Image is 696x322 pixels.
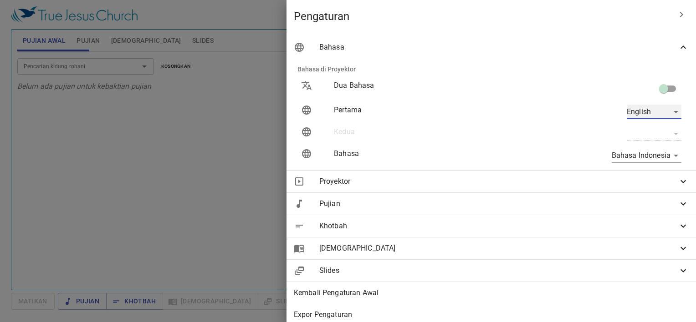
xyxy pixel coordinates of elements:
p: Bahasa [334,148,517,159]
span: Khotbah [319,221,678,231]
div: [DEMOGRAPHIC_DATA] [287,237,696,259]
p: Pertama [334,105,517,116]
div: Khotbah [287,215,696,237]
div: Bahasa [287,36,696,58]
span: Proyektor [319,176,678,187]
div: English [627,105,681,119]
span: [DEMOGRAPHIC_DATA] [319,243,678,254]
div: Kembali Pengaturan Awal [287,282,696,304]
p: Dua Bahasa [334,80,517,91]
li: Bahasa di Proyektor [290,58,692,80]
div: Bahasa Indonesia [612,148,681,163]
span: Expor Pengaturan [294,309,689,320]
span: Slides [319,265,678,276]
span: Pujian [319,198,678,209]
span: Pengaturan [294,9,670,24]
div: Pujian [287,193,696,215]
span: Kembali Pengaturan Awal [294,287,689,298]
div: Slides [287,260,696,282]
span: Bahasa [319,42,678,53]
div: Proyektor [287,171,696,192]
p: Kedua [334,126,517,137]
